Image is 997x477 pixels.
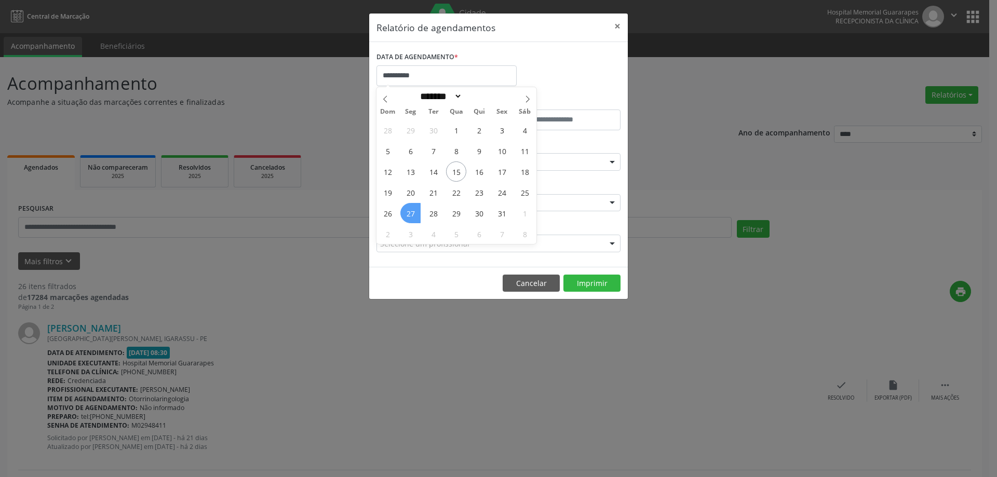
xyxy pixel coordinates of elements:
span: Outubro 5, 2025 [378,141,398,161]
span: Setembro 28, 2025 [378,120,398,140]
span: Qua [445,108,468,115]
label: DATA DE AGENDAMENTO [376,49,458,65]
span: Outubro 16, 2025 [469,161,489,182]
span: Ter [422,108,445,115]
span: Outubro 20, 2025 [400,182,421,202]
span: Outubro 28, 2025 [423,203,443,223]
span: Novembro 2, 2025 [378,224,398,244]
span: Novembro 4, 2025 [423,224,443,244]
span: Novembro 7, 2025 [492,224,512,244]
label: ATÉ [501,93,621,110]
span: Outubro 6, 2025 [400,141,421,161]
span: Setembro 30, 2025 [423,120,443,140]
span: Novembro 6, 2025 [469,224,489,244]
span: Qui [468,108,491,115]
span: Outubro 8, 2025 [446,141,466,161]
span: Novembro 3, 2025 [400,224,421,244]
span: Outubro 17, 2025 [492,161,512,182]
span: Outubro 27, 2025 [400,203,421,223]
span: Outubro 2, 2025 [469,120,489,140]
span: Outubro 7, 2025 [423,141,443,161]
span: Outubro 4, 2025 [515,120,535,140]
span: Outubro 18, 2025 [515,161,535,182]
span: Outubro 22, 2025 [446,182,466,202]
button: Close [607,13,628,39]
span: Novembro 1, 2025 [515,203,535,223]
span: Outubro 14, 2025 [423,161,443,182]
h5: Relatório de agendamentos [376,21,495,34]
span: Outubro 3, 2025 [492,120,512,140]
span: Outubro 12, 2025 [378,161,398,182]
span: Setembro 29, 2025 [400,120,421,140]
select: Month [416,91,462,102]
span: Outubro 1, 2025 [446,120,466,140]
span: Outubro 23, 2025 [469,182,489,202]
span: Outubro 9, 2025 [469,141,489,161]
span: Outubro 11, 2025 [515,141,535,161]
span: Novembro 5, 2025 [446,224,466,244]
span: Outubro 26, 2025 [378,203,398,223]
span: Outubro 24, 2025 [492,182,512,202]
span: Outubro 29, 2025 [446,203,466,223]
span: Outubro 10, 2025 [492,141,512,161]
span: Outubro 25, 2025 [515,182,535,202]
span: Outubro 21, 2025 [423,182,443,202]
span: Selecione um profissional [380,238,469,249]
span: Sex [491,108,514,115]
input: Year [462,91,496,102]
span: Outubro 15, 2025 [446,161,466,182]
span: Outubro 30, 2025 [469,203,489,223]
span: Novembro 8, 2025 [515,224,535,244]
button: Cancelar [503,275,560,292]
span: Outubro 13, 2025 [400,161,421,182]
span: Seg [399,108,422,115]
button: Imprimir [563,275,621,292]
span: Dom [376,108,399,115]
span: Sáb [514,108,536,115]
span: Outubro 31, 2025 [492,203,512,223]
span: Outubro 19, 2025 [378,182,398,202]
